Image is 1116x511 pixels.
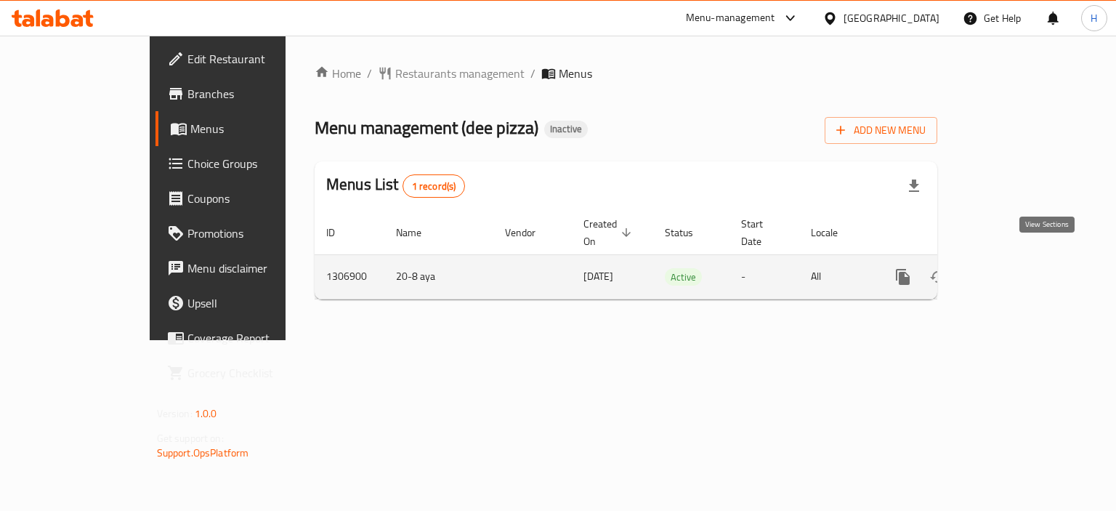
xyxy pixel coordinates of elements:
[544,123,588,135] span: Inactive
[155,216,336,251] a: Promotions
[396,224,440,241] span: Name
[155,76,336,111] a: Branches
[157,404,193,423] span: Version:
[844,10,939,26] div: [GEOGRAPHIC_DATA]
[665,224,712,241] span: Status
[741,215,782,250] span: Start Date
[874,211,1037,255] th: Actions
[155,355,336,390] a: Grocery Checklist
[187,364,325,382] span: Grocery Checklist
[187,329,325,347] span: Coverage Report
[187,155,325,172] span: Choice Groups
[665,268,702,286] div: Active
[315,65,937,82] nav: breadcrumb
[384,254,493,299] td: 20-8 aya
[886,259,921,294] button: more
[505,224,554,241] span: Vendor
[155,41,336,76] a: Edit Restaurant
[187,225,325,242] span: Promotions
[157,429,224,448] span: Get support on:
[897,169,931,204] div: Export file
[686,9,775,27] div: Menu-management
[187,190,325,207] span: Coupons
[315,65,361,82] a: Home
[530,65,535,82] li: /
[326,174,465,198] h2: Menus List
[155,321,336,355] a: Coverage Report
[367,65,372,82] li: /
[155,286,336,321] a: Upsell
[157,443,249,462] a: Support.OpsPlatform
[665,269,702,286] span: Active
[187,85,325,102] span: Branches
[155,146,336,181] a: Choice Groups
[155,251,336,286] a: Menu disclaimer
[811,224,857,241] span: Locale
[729,254,799,299] td: -
[195,404,217,423] span: 1.0.0
[921,259,955,294] button: Change Status
[395,65,525,82] span: Restaurants management
[155,181,336,216] a: Coupons
[836,121,926,140] span: Add New Menu
[378,65,525,82] a: Restaurants management
[1091,10,1097,26] span: H
[559,65,592,82] span: Menus
[187,259,325,277] span: Menu disclaimer
[799,254,874,299] td: All
[315,111,538,144] span: Menu management ( dee pizza )
[403,180,465,193] span: 1 record(s)
[315,211,1037,299] table: enhanced table
[583,267,613,286] span: [DATE]
[187,294,325,312] span: Upsell
[315,254,384,299] td: 1306900
[187,50,325,68] span: Edit Restaurant
[583,215,636,250] span: Created On
[190,120,325,137] span: Menus
[155,111,336,146] a: Menus
[825,117,937,144] button: Add New Menu
[326,224,354,241] span: ID
[544,121,588,138] div: Inactive
[403,174,466,198] div: Total records count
